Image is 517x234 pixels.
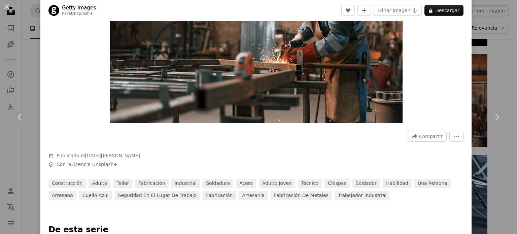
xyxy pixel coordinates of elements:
a: industrial [171,179,200,188]
a: soldadura [203,179,233,188]
a: Siguiente [477,85,517,149]
a: soldador [352,179,380,188]
a: Chispas [324,179,350,188]
a: técnico [298,179,322,188]
button: Añade a la colección [357,5,371,16]
a: Trabajador industrial [335,191,390,200]
a: adulto joven [259,179,295,188]
button: Descargar [424,5,463,16]
a: fabricación [135,179,168,188]
div: Para [62,11,96,16]
span: Con la [57,161,117,168]
button: Compartir esta imagen [408,131,447,142]
a: Licencia Unsplash+ [71,162,117,167]
a: una persona [414,179,451,188]
a: Seguridad en el lugar de trabajo [115,191,200,200]
a: fabricación [203,191,236,200]
a: artesano [48,191,76,200]
span: Compartir [419,131,443,141]
a: Unsplash+ [71,11,93,16]
time: 22 de abril de 2023, 7:32:46 CEST [85,153,140,158]
a: Getty Images [62,4,96,11]
a: habilidad [383,179,412,188]
a: adulto [89,179,110,188]
a: construcción [48,179,86,188]
a: taller [113,179,132,188]
a: Cuello azul [79,191,112,200]
a: acero [236,179,256,188]
span: Publicado el [57,153,140,158]
button: Editar imagen [374,5,422,16]
a: Fabricación de metales [271,191,332,200]
a: artesanía [239,191,268,200]
button: Más acciones [449,131,463,142]
button: Me gusta [341,5,355,16]
img: Ve al perfil de Getty Images [48,5,59,16]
